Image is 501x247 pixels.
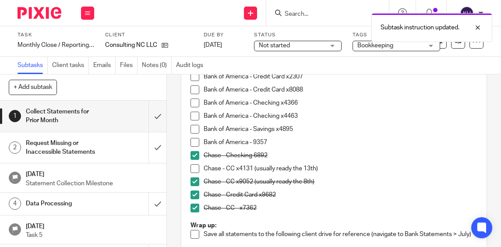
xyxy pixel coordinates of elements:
[18,57,48,74] a: Subtasks
[26,179,158,188] p: Statement Collection Milestone
[9,141,21,154] div: 2
[26,105,102,127] h1: Collect Statements for Prior Month
[18,32,94,39] label: Task
[191,222,216,229] strong: Wrap up:
[18,7,61,19] img: Pixie
[9,110,21,122] div: 1
[120,57,138,74] a: Files
[204,230,477,239] p: Save all statements to the following client drive for reference (navigate to Bank Statements > July)
[204,151,477,160] p: Chase - Checking 6892
[204,138,477,147] p: Bank of America - 9357
[26,231,158,240] p: Task 5
[204,177,477,186] p: Chase - CC x9052 (usually ready the 8th)
[18,41,94,49] div: Monthly Close / Reporting - July
[460,6,474,20] img: svg%3E
[93,57,116,74] a: Emails
[9,198,21,210] div: 4
[204,204,477,212] p: Chase - CC - x7362
[105,41,157,49] p: Consulting NC LLC
[204,99,477,107] p: Bank of America - Checking x4366
[381,23,459,32] p: Subtask instruction updated.
[142,57,172,74] a: Notes (0)
[52,57,89,74] a: Client tasks
[204,85,477,94] p: Bank of America - Credit Card x8088
[26,197,102,210] h1: Data Processing
[26,220,158,231] h1: [DATE]
[9,80,57,95] button: + Add subtask
[204,112,477,120] p: Bank of America - Checking x4463
[204,191,477,199] p: Chase - Credit Card x9682
[204,32,243,39] label: Due by
[259,42,290,49] span: Not started
[26,137,102,159] h1: Request Missing or Inaccessible Statements
[204,72,477,81] p: Bank of America - Credit Card x2307
[204,164,477,173] p: Chase - CC x4131 (usually ready the 13th)
[105,32,193,39] label: Client
[357,42,393,49] span: Bookkeeping
[204,42,222,48] span: [DATE]
[26,168,158,179] h1: [DATE]
[176,57,208,74] a: Audit logs
[204,125,477,134] p: Bank of America - Savings x4895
